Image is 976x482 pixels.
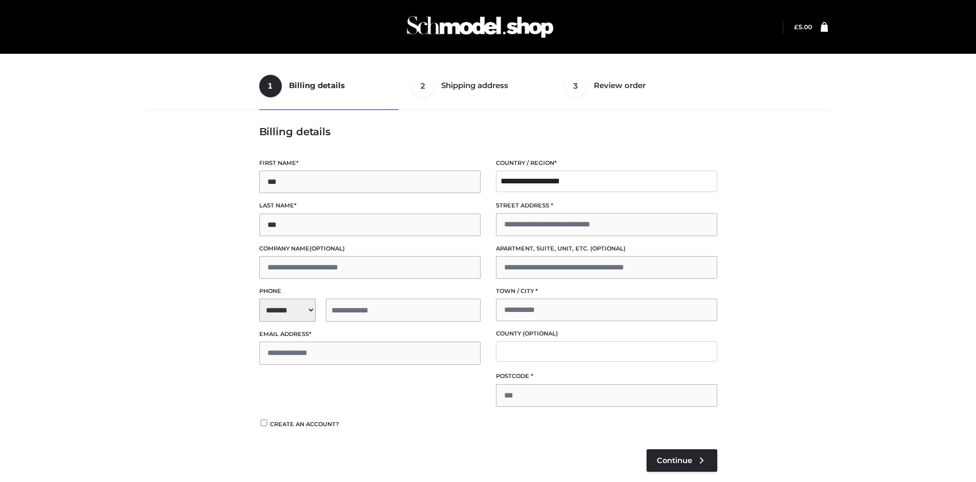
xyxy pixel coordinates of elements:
[496,329,717,339] label: County
[259,244,481,254] label: Company name
[496,158,717,168] label: Country / Region
[794,23,812,31] bdi: 5.00
[259,420,268,426] input: Create an account?
[496,244,717,254] label: Apartment, suite, unit, etc.
[403,7,557,47] img: Schmodel Admin 964
[270,421,339,428] span: Create an account?
[309,245,345,252] span: (optional)
[647,449,717,472] a: Continue
[496,286,717,296] label: Town / City
[259,329,481,339] label: Email address
[496,371,717,381] label: Postcode
[794,23,798,31] span: £
[259,201,481,211] label: Last name
[657,456,692,465] span: Continue
[794,23,812,31] a: £5.00
[259,125,717,138] h3: Billing details
[496,201,717,211] label: Street address
[590,245,626,252] span: (optional)
[523,330,558,337] span: (optional)
[259,286,481,296] label: Phone
[259,158,481,168] label: First name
